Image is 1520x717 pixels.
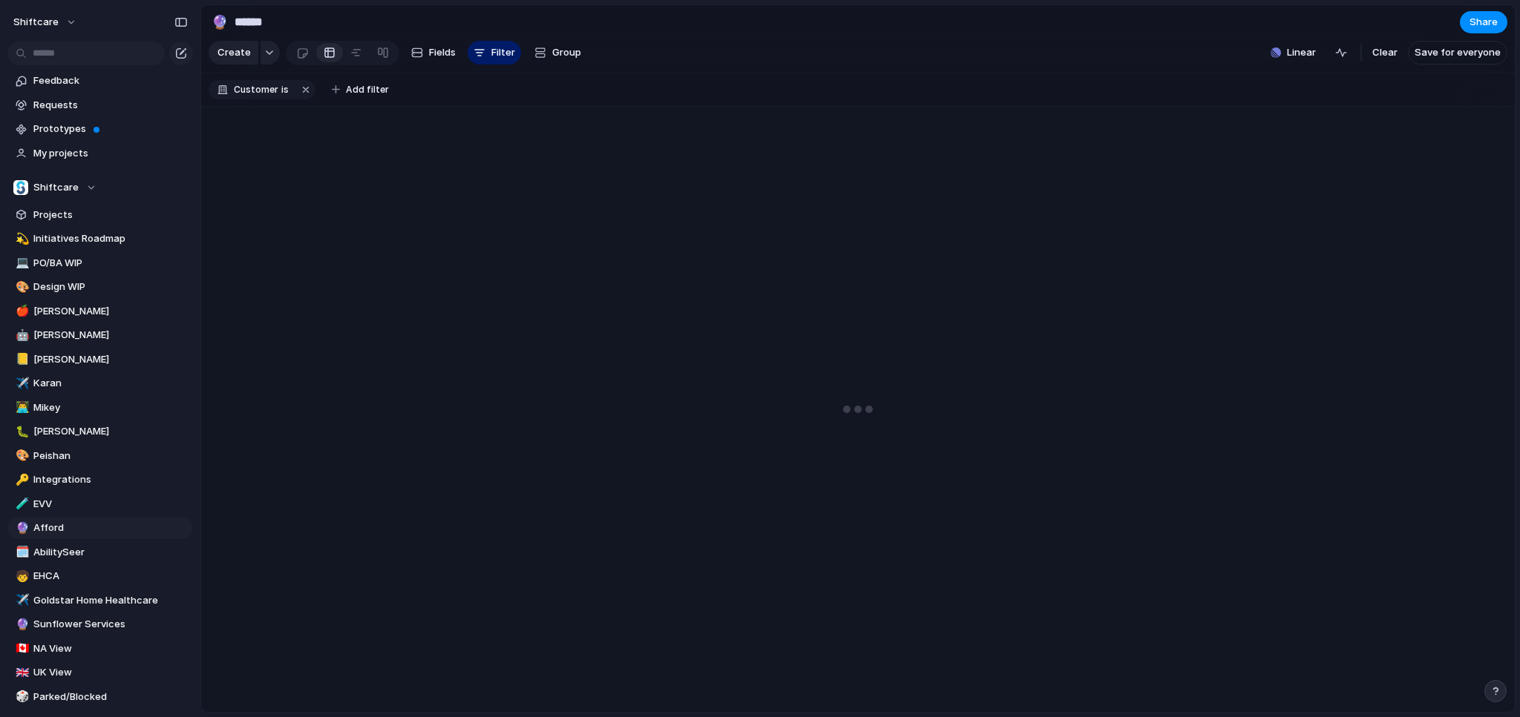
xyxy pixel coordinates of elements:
a: Projects [7,204,193,226]
span: Parked/Blocked [33,690,188,704]
button: 🧒 [13,569,28,584]
a: 🎨Peishan [7,445,193,467]
div: 🔮 [212,12,228,32]
span: Karan [33,376,188,391]
span: Goldstar Home Healthcare [33,593,188,608]
div: 💻 [16,254,26,271]
a: 🔮Afford [7,517,193,539]
button: Filter [468,41,521,65]
a: Feedback [7,70,193,92]
a: 🧪EVV [7,493,193,515]
span: UK View [33,665,188,680]
span: PO/BA WIP [33,256,188,271]
span: My projects [33,146,188,161]
div: 🎲 [16,688,26,705]
span: Afford [33,521,188,535]
button: Group [527,41,589,65]
a: Requests [7,94,193,116]
button: Add filter [323,79,398,100]
span: Clear [1372,45,1398,60]
span: Linear [1287,45,1316,60]
div: 🇬🇧 [16,664,26,681]
div: 📒 [16,351,26,368]
span: Peishan [33,449,188,463]
span: EHCA [33,569,188,584]
div: 🤖[PERSON_NAME] [7,324,193,346]
span: Group [552,45,581,60]
a: 🐛[PERSON_NAME] [7,420,193,443]
span: shiftcare [13,15,59,30]
div: 🔑 [16,472,26,489]
div: 🤖 [16,327,26,344]
a: 🔮Sunflower Services [7,613,193,635]
button: 🧪 [13,497,28,512]
div: 🔮 [16,520,26,537]
span: Prototypes [33,122,188,136]
div: 🐛 [16,423,26,440]
a: 🗓️AbilitySeer [7,541,193,564]
div: 🎨 [16,279,26,296]
span: Design WIP [33,280,188,294]
button: Share [1460,11,1507,33]
span: Integrations [33,472,188,487]
div: 💫Initiatives Roadmap [7,228,193,250]
a: ✈️Karan [7,372,193,394]
div: 🧪 [16,495,26,512]
div: 🇨🇦 [16,640,26,657]
div: 🇬🇧UK View [7,661,193,684]
span: [PERSON_NAME] [33,424,188,439]
span: Initiatives Roadmap [33,231,188,246]
a: ✈️Goldstar Home Healthcare [7,589,193,612]
button: Fields [405,41,462,65]
div: 🧒 [16,568,26,585]
span: Create [217,45,251,60]
span: Save for everyone [1415,45,1501,60]
button: Clear [1366,41,1403,65]
span: Projects [33,208,188,222]
a: 📒[PERSON_NAME] [7,348,193,371]
div: 💫 [16,231,26,248]
span: Fields [429,45,456,60]
button: Create [209,41,258,65]
button: Save for everyone [1408,41,1507,65]
a: My projects [7,142,193,165]
a: 🔑Integrations [7,469,193,491]
a: 💻PO/BA WIP [7,252,193,274]
button: 🔮 [208,10,232,34]
div: 🔮 [16,616,26,633]
button: 🔮 [13,521,28,535]
button: 🎨 [13,449,28,463]
button: 👨‍💻 [13,400,28,415]
div: ✈️ [16,592,26,609]
button: 🐛 [13,424,28,439]
span: [PERSON_NAME] [33,328,188,343]
span: Feedback [33,73,188,88]
span: Add filter [346,83,389,96]
button: 🇬🇧 [13,665,28,680]
span: Shiftcare [33,180,79,195]
div: 🇨🇦NA View [7,638,193,660]
button: ✈️ [13,376,28,391]
button: 🍎 [13,304,28,319]
a: 🎲Parked/Blocked [7,686,193,708]
a: 🎨Design WIP [7,276,193,298]
div: 🧒EHCA [7,565,193,587]
button: 🗓️ [13,545,28,560]
a: 👨‍💻Mikey [7,397,193,419]
button: 🤖 [13,328,28,343]
button: 🔑 [13,472,28,487]
span: [PERSON_NAME] [33,304,188,319]
span: [PERSON_NAME] [33,352,188,367]
div: 👨‍💻 [16,399,26,416]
